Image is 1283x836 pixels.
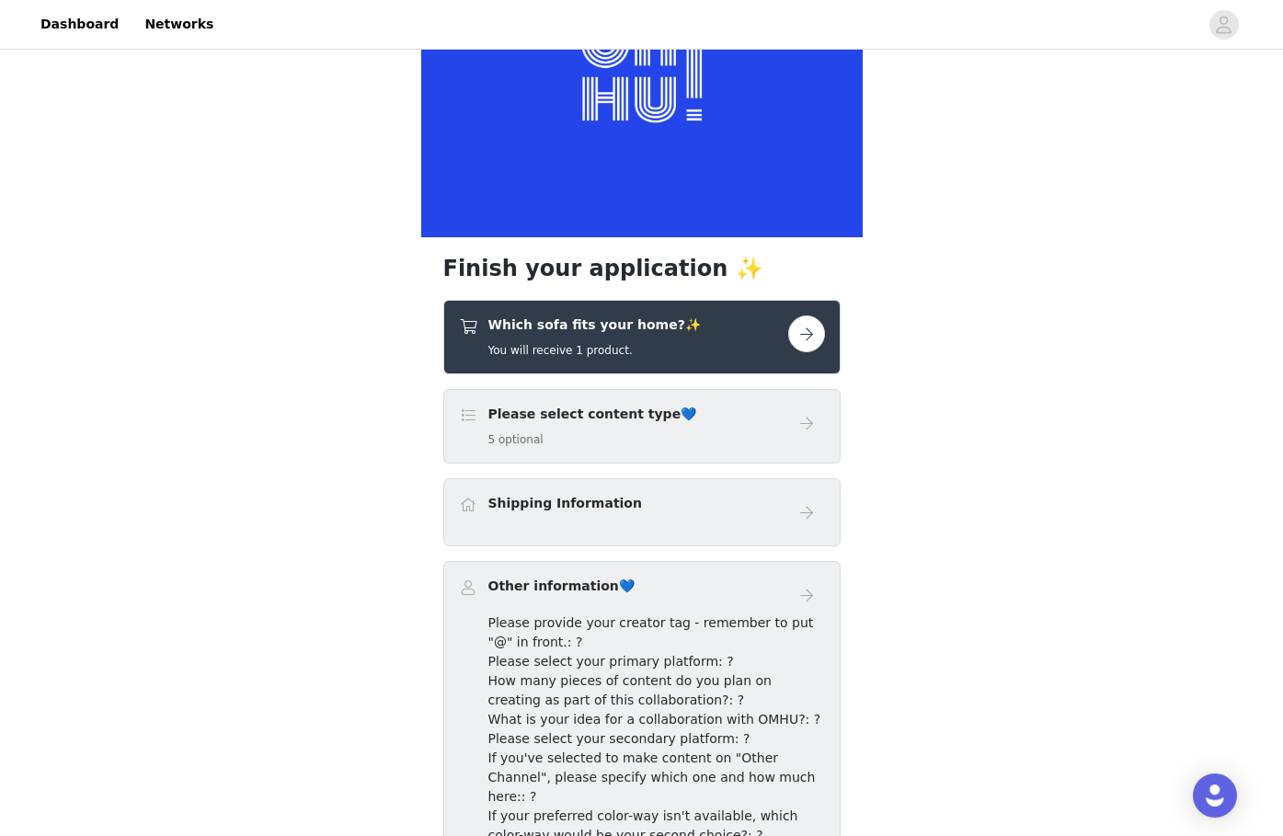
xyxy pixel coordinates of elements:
[1215,10,1232,40] div: avatar
[488,712,821,727] span: What is your idea for a collaboration with OMHU?: ?
[488,731,750,746] span: Please select your secondary platform: ?
[488,673,772,707] span: How many pieces of content do you plan on creating as part of this collaboration?: ?
[133,4,224,45] a: Networks
[443,389,841,464] div: Please select content type💙
[488,654,734,669] span: Please select your primary platform: ?
[443,478,841,546] div: Shipping Information
[1193,773,1237,818] div: Open Intercom Messenger
[29,4,130,45] a: Dashboard
[488,750,816,804] span: If you've selected to make content on "Other Channel", please specify which one and how much here...
[488,577,635,596] h4: Other information💙
[488,405,697,424] h4: Please select content type💙
[488,431,697,448] h5: 5 optional
[443,300,841,374] div: Which sofa fits your home?✨
[488,494,642,513] h4: Shipping Information
[488,342,701,359] h5: You will receive 1 product.
[443,252,841,285] h1: Finish your application ✨
[488,315,701,335] h4: Which sofa fits your home?✨
[488,615,814,649] span: Please provide your creator tag - remember to put "@" in front.: ?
